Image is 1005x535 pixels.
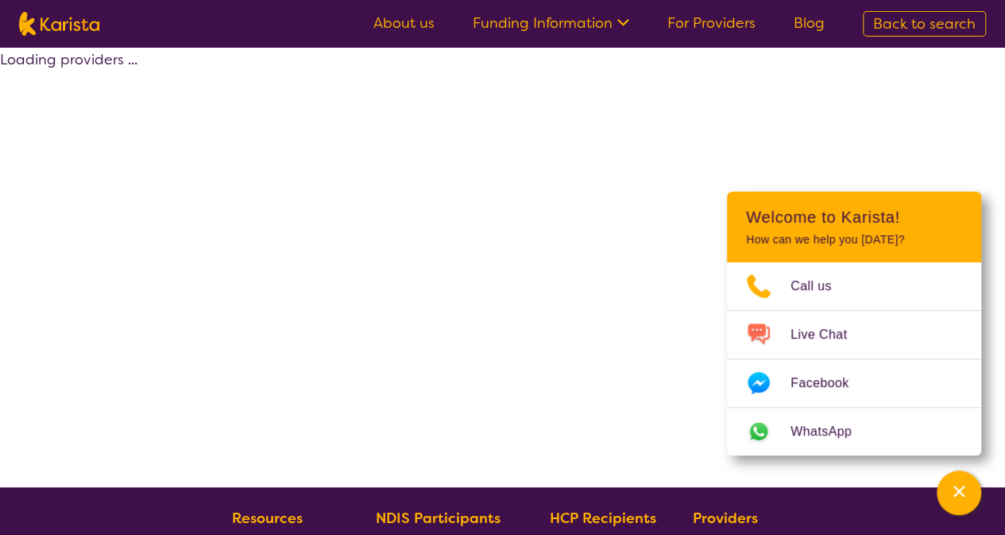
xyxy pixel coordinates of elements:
[667,14,756,33] a: For Providers
[376,509,501,528] b: NDIS Participants
[790,323,866,347] span: Live Chat
[727,408,981,456] a: Web link opens in a new tab.
[549,509,655,528] b: HCP Recipients
[790,274,851,298] span: Call us
[727,192,981,456] div: Channel Menu
[873,14,976,33] span: Back to search
[794,14,825,33] a: Blog
[790,420,871,444] span: WhatsApp
[746,233,962,246] p: How can we help you [DATE]?
[693,509,758,528] b: Providers
[937,471,981,515] button: Channel Menu
[473,14,629,33] a: Funding Information
[790,371,868,395] span: Facebook
[19,12,99,36] img: Karista logo
[727,262,981,456] ul: Choose channel
[373,14,435,33] a: About us
[863,11,986,37] a: Back to search
[746,207,962,227] h2: Welcome to Karista!
[232,509,303,528] b: Resources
